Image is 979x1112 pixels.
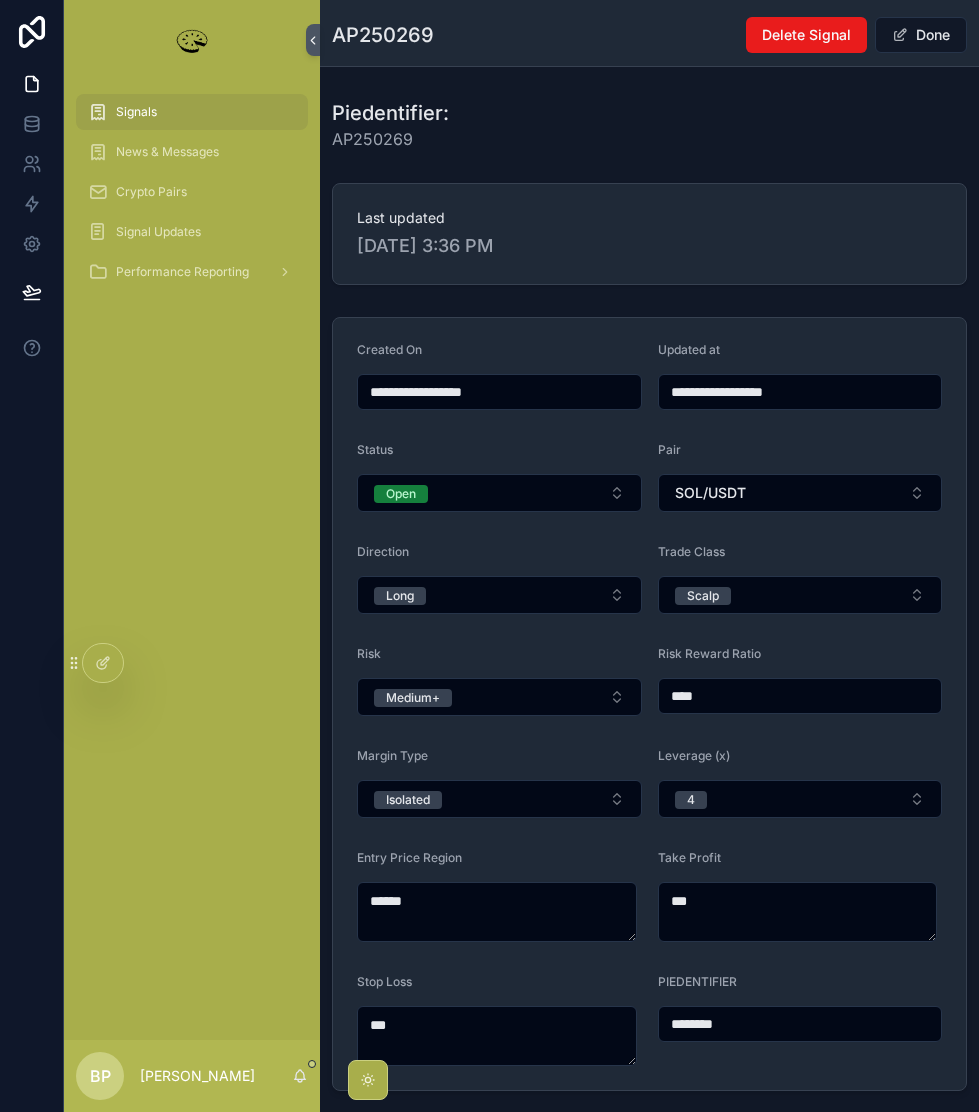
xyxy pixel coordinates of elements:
span: Direction [357,544,409,559]
span: Created On [357,342,422,357]
button: Select Button [658,780,943,818]
span: Last updated [357,208,942,228]
a: Signals [76,94,308,130]
span: Margin Type [357,748,428,763]
a: Performance Reporting [76,254,308,290]
button: Select Button [357,780,642,818]
div: Medium+ [386,689,440,707]
span: Entry Price Region [357,850,462,865]
button: Select Button [357,474,642,512]
div: 4 [687,791,695,809]
p: [PERSON_NAME] [140,1066,255,1086]
span: PIEDENTIFIER [658,974,737,989]
span: Risk Reward Ratio [658,646,761,661]
a: News & Messages [76,134,308,170]
span: Stop Loss [357,974,412,989]
a: Crypto Pairs [76,174,308,210]
span: Pair [658,442,681,457]
span: [DATE] 3:36 PM [357,232,942,260]
span: AP250269 [332,127,449,151]
span: Updated at [658,342,720,357]
span: Status [357,442,393,457]
button: Delete Signal [746,17,867,53]
button: Select Button [357,576,642,614]
div: Isolated [386,791,430,809]
div: scrollable content [64,80,320,316]
a: Signal Updates [76,214,308,250]
button: Select Button [357,678,642,716]
span: Trade Class [658,544,725,559]
span: Crypto Pairs [116,184,187,200]
img: App logo [172,24,212,56]
span: Signal Updates [116,224,201,240]
span: Delete Signal [762,25,851,45]
h1: Piedentifier: [332,99,449,127]
span: Take Profit [658,850,721,865]
span: Performance Reporting [116,264,249,280]
button: Done [875,17,967,53]
span: News & Messages [116,144,219,160]
div: Scalp [687,587,719,605]
div: Open [386,485,416,503]
span: Leverage (x) [658,748,730,763]
span: Risk [357,646,381,661]
span: SOL/USDT [675,483,746,503]
button: Select Button [658,474,943,512]
h1: AP250269 [332,21,434,49]
div: Long [386,587,414,605]
span: BP [90,1064,111,1088]
span: Signals [116,104,157,120]
button: Select Button [658,576,943,614]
